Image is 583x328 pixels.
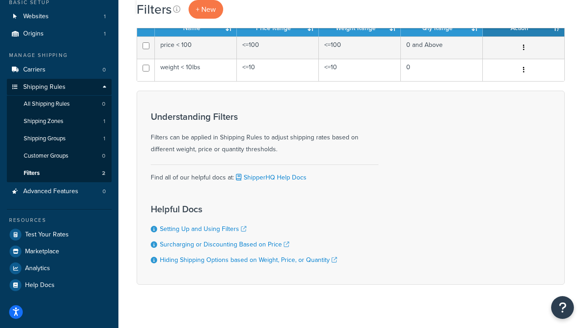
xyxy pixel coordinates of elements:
td: <=10 [319,59,401,81]
span: 0 [102,152,105,160]
div: Filters can be applied in Shipping Rules to adjust shipping rates based on different weight, pric... [151,112,378,155]
span: All Shipping Rules [24,100,70,108]
a: Origins 1 [7,26,112,42]
span: Advanced Features [23,188,78,195]
div: Manage Shipping [7,51,112,59]
td: <=100 [319,36,401,59]
a: Advanced Features 0 [7,183,112,200]
span: Shipping Groups [24,135,66,143]
th: Action: activate to sort column ascending [483,20,564,36]
a: Test Your Rates [7,226,112,243]
li: Shipping Rules [7,79,112,183]
li: Shipping Zones [7,113,112,130]
a: Filters 2 [7,165,112,182]
th: Name: activate to sort column ascending [155,20,237,36]
span: Carriers [23,66,46,74]
span: 0 [102,66,106,74]
li: Customer Groups [7,148,112,164]
a: Carriers 0 [7,61,112,78]
th: Qty Range: activate to sort column ascending [401,20,483,36]
div: Resources [7,216,112,224]
span: Websites [23,13,49,20]
a: All Shipping Rules 0 [7,96,112,113]
span: Shipping Zones [24,118,63,125]
span: Shipping Rules [23,83,66,91]
span: Marketplace [25,248,59,256]
a: Websites 1 [7,8,112,25]
a: Help Docs [7,277,112,293]
span: + New [196,4,216,15]
a: Setting Up and Using Filters [160,224,246,234]
span: Test Your Rates [25,231,69,239]
div: Find all of our helpful docs at: [151,164,378,184]
a: Marketplace [7,243,112,260]
span: 0 [102,100,105,108]
span: 1 [104,13,106,20]
span: 1 [104,30,106,38]
span: Origins [23,30,44,38]
li: Websites [7,8,112,25]
span: Customer Groups [24,152,68,160]
a: Customer Groups 0 [7,148,112,164]
a: Hiding Shipping Options based on Weight, Price, or Quantity [160,255,337,265]
span: Analytics [25,265,50,272]
td: <=100 [237,36,319,59]
span: 2 [102,169,105,177]
span: 1 [103,118,105,125]
span: 1 [103,135,105,143]
button: Open Resource Center [551,296,574,319]
span: Help Docs [25,282,55,289]
a: Shipping Zones 1 [7,113,112,130]
a: Shipping Groups 1 [7,130,112,147]
li: Advanced Features [7,183,112,200]
li: Shipping Groups [7,130,112,147]
td: weight < 10lbs [155,59,237,81]
span: Filters [24,169,40,177]
a: Shipping Rules [7,79,112,96]
h1: Filters [137,0,172,18]
li: Filters [7,165,112,182]
li: Carriers [7,61,112,78]
td: 0 [401,59,483,81]
td: 0 and Above [401,36,483,59]
th: Weight Range: activate to sort column ascending [319,20,401,36]
span: 0 [102,188,106,195]
li: All Shipping Rules [7,96,112,113]
a: Surcharging or Discounting Based on Price [160,240,289,249]
a: ShipperHQ Help Docs [234,173,307,182]
a: Analytics [7,260,112,277]
th: Price Range: activate to sort column ascending [237,20,319,36]
h3: Understanding Filters [151,112,378,122]
h3: Helpful Docs [151,204,337,214]
td: <=10 [237,59,319,81]
li: Origins [7,26,112,42]
td: price < 100 [155,36,237,59]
